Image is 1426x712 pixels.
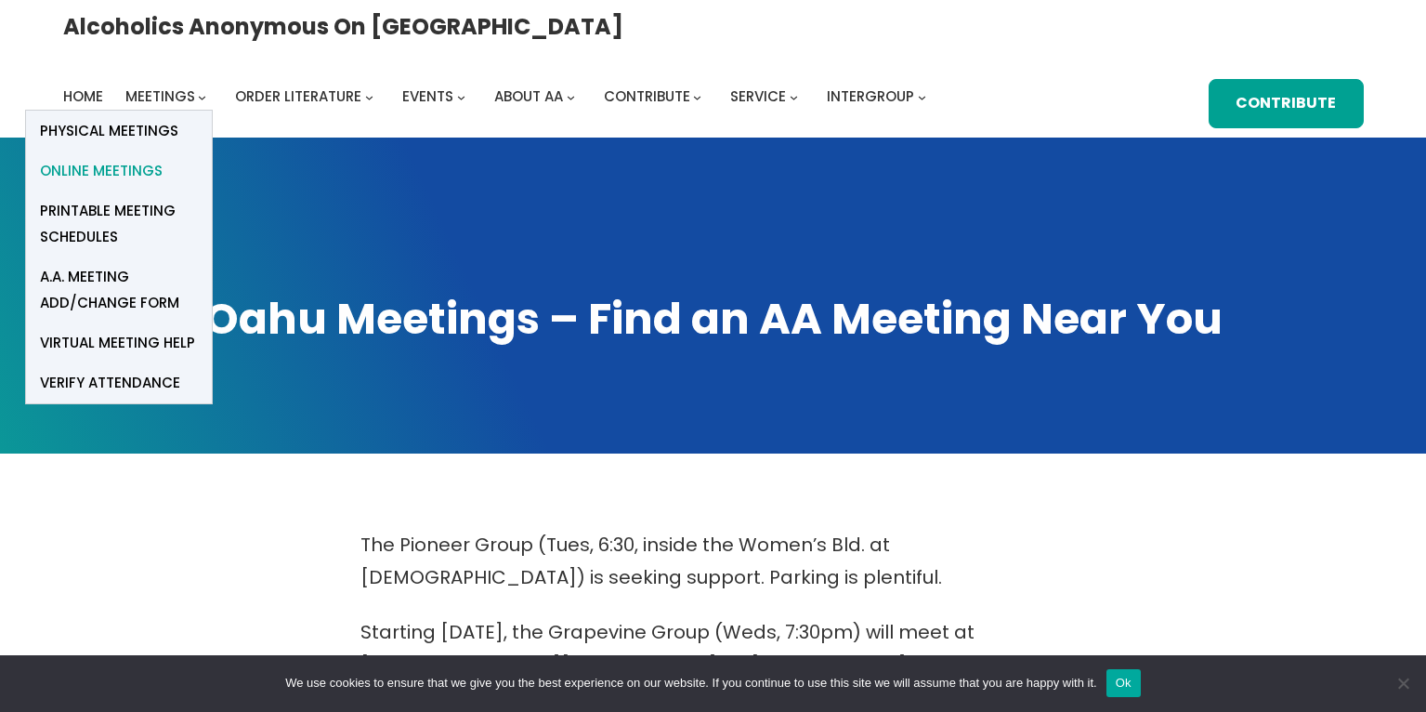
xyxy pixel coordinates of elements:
span: Home [63,86,103,106]
a: Intergroup [827,84,914,110]
a: A.A. Meeting Add/Change Form [26,257,212,323]
span: A.A. Meeting Add/Change Form [40,264,198,316]
span: About AA [494,86,563,106]
button: Order Literature submenu [365,93,373,101]
span: Order Literature [235,86,361,106]
span: Physical Meetings [40,118,178,144]
span: We use cookies to ensure that we give you the best experience on our website. If you continue to ... [285,674,1096,692]
button: Contribute submenu [693,93,701,101]
button: Meetings submenu [198,93,206,101]
span: verify attendance [40,370,180,396]
a: Contribute [1209,79,1364,128]
span: Intergroup [827,86,914,106]
a: Service [730,84,786,110]
span: Meetings [125,86,195,106]
p: The Pioneer Group (Tues, 6:30, inside the Women’s Bld. at [DEMOGRAPHIC_DATA]) is seeking support.... [360,529,1066,594]
h1: Oahu Meetings – Find an AA Meeting Near You [63,290,1364,349]
a: Online Meetings [26,151,212,191]
a: Events [402,84,453,110]
span: Printable Meeting Schedules [40,198,198,250]
a: Home [63,84,103,110]
span: Contribute [604,86,690,106]
span: Online Meetings [40,158,163,184]
a: Virtual Meeting Help [26,323,212,363]
a: verify attendance [26,363,212,403]
a: Printable Meeting Schedules [26,191,212,257]
button: Events submenu [457,93,465,101]
nav: Intergroup [63,84,933,110]
button: Intergroup submenu [918,93,926,101]
span: Virtual Meeting Help [40,330,195,356]
a: Meetings [125,84,195,110]
span: Service [730,86,786,106]
span: Events [402,86,453,106]
a: About AA [494,84,563,110]
span: No [1393,674,1412,692]
a: Alcoholics Anonymous on [GEOGRAPHIC_DATA] [63,7,623,46]
button: Ok [1106,669,1141,697]
a: Contribute [604,84,690,110]
button: Service submenu [790,93,798,101]
a: Physical Meetings [26,111,212,151]
button: About AA submenu [567,93,575,101]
